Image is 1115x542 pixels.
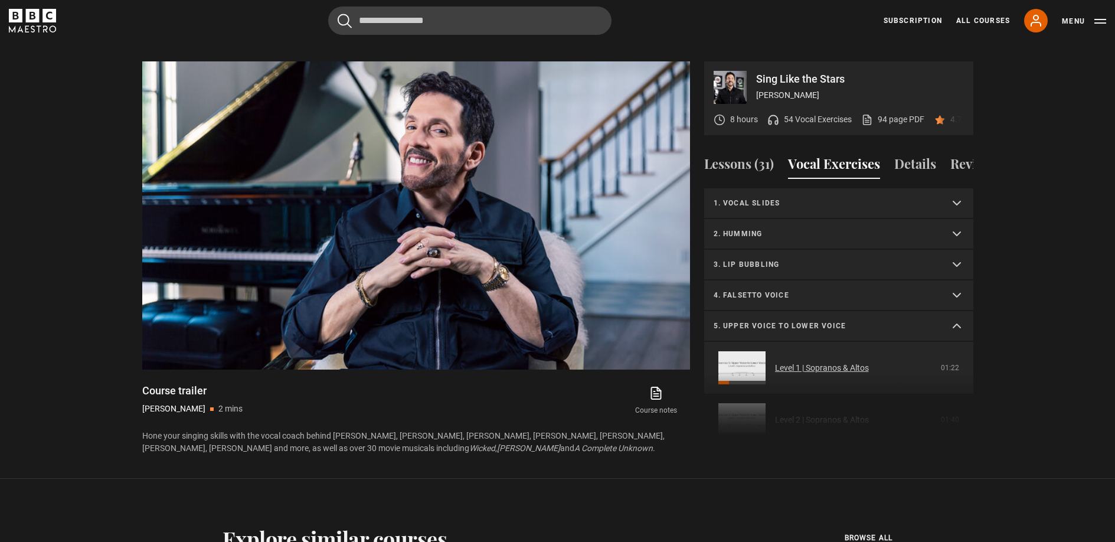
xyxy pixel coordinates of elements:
[714,259,936,270] p: 3. Lip bubbling
[469,443,495,453] i: Wicked
[714,198,936,208] p: 1. Vocal slides
[704,188,973,219] summary: 1. Vocal slides
[142,61,690,370] video-js: Video Player
[497,443,560,453] i: [PERSON_NAME]
[9,9,56,32] svg: BBC Maestro
[714,290,936,301] p: 4. Falsetto voice
[714,228,936,239] p: 2. Humming
[622,384,689,418] a: Course notes
[328,6,612,35] input: Search
[950,154,1024,179] button: Reviews (60)
[756,89,964,102] p: [PERSON_NAME]
[142,384,243,398] h1: Course trailer
[142,403,205,415] p: [PERSON_NAME]
[218,403,243,415] p: 2 mins
[338,14,352,28] button: Submit the search query
[956,15,1010,26] a: All Courses
[784,113,852,126] p: 54 Vocal Exercises
[704,311,973,342] summary: 5. Upper voice to lower voice
[704,154,774,179] button: Lessons (31)
[894,154,936,179] button: Details
[714,321,936,331] p: 5. Upper voice to lower voice
[704,250,973,280] summary: 3. Lip bubbling
[730,113,758,126] p: 8 hours
[775,362,869,374] a: Level 1 | Sopranos & Altos
[756,74,964,84] p: Sing Like the Stars
[788,154,880,179] button: Vocal Exercises
[861,113,924,126] a: 94 page PDF
[704,219,973,250] summary: 2. Humming
[704,280,973,311] summary: 4. Falsetto voice
[574,443,653,453] i: A Complete Unknown
[884,15,942,26] a: Subscription
[1062,15,1106,27] button: Toggle navigation
[142,430,690,455] p: Hone your singing skills with the vocal coach behind [PERSON_NAME], [PERSON_NAME], [PERSON_NAME],...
